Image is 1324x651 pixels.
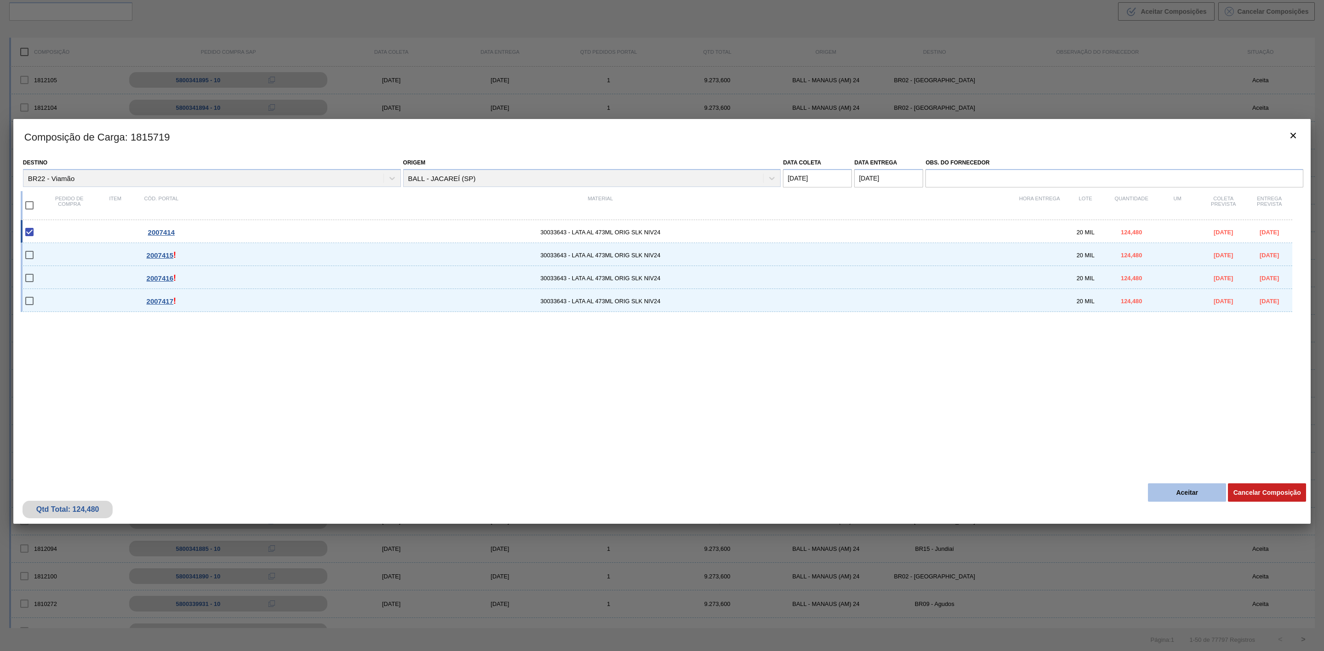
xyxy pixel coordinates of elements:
div: Material [184,196,1016,215]
span: 30033643 - LATA AL 473ML ORIG SLK NIV24 [184,275,1016,282]
span: [DATE] [1260,229,1279,236]
span: 2007415 [147,251,173,259]
span: 124,480 [1121,229,1142,236]
div: Este pedido faz parte de outra Composição de Carga, ir para o pedido [138,250,184,260]
span: 2007414 [148,228,175,236]
span: [DATE] [1214,298,1233,305]
div: Este pedido faz parte de outra Composição de Carga, ir para o pedido [138,296,184,306]
span: ! [173,250,176,260]
label: Origem [403,159,426,166]
span: 30033643 - LATA AL 473ML ORIG SLK NIV24 [184,252,1016,259]
div: 20 MIL [1062,298,1108,305]
div: Cód. Portal [138,196,184,215]
div: Qtd Total: 124,480 [29,505,106,514]
input: dd/mm/yyyy [854,169,923,187]
span: [DATE] [1260,298,1279,305]
span: [DATE] [1214,252,1233,259]
div: Item [92,196,138,215]
div: 20 MIL [1062,229,1108,236]
div: Quantidade [1108,196,1154,215]
div: Pedido de compra [46,196,92,215]
label: Obs. do Fornecedor [925,156,1303,170]
label: Data entrega [854,159,897,166]
div: Lote [1062,196,1108,215]
div: Este pedido faz parte de outra Composição de Carga, ir para o pedido [138,273,184,283]
span: ! [173,296,176,306]
div: 20 MIL [1062,252,1108,259]
button: Cancelar Composição [1228,483,1306,502]
span: 124,480 [1121,275,1142,282]
span: ! [173,273,176,283]
span: 30033643 - LATA AL 473ML ORIG SLK NIV24 [184,298,1016,305]
div: Ir para o Pedido [138,228,184,236]
span: 30033643 - LATA AL 473ML ORIG SLK NIV24 [184,229,1016,236]
h3: Composição de Carga : 1815719 [13,119,1311,154]
div: Coleta Prevista [1200,196,1246,215]
input: dd/mm/yyyy [783,169,852,187]
button: Aceitar [1148,483,1226,502]
span: 124,480 [1121,252,1142,259]
span: [DATE] [1260,275,1279,282]
span: [DATE] [1260,252,1279,259]
div: Hora Entrega [1016,196,1062,215]
div: 20 MIL [1062,275,1108,282]
label: Data coleta [783,159,821,166]
span: [DATE] [1214,275,1233,282]
span: [DATE] [1214,229,1233,236]
div: UM [1154,196,1200,215]
span: 124,480 [1121,298,1142,305]
label: Destino [23,159,47,166]
span: 2007416 [147,274,173,282]
div: Entrega Prevista [1246,196,1292,215]
span: 2007417 [147,297,173,305]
